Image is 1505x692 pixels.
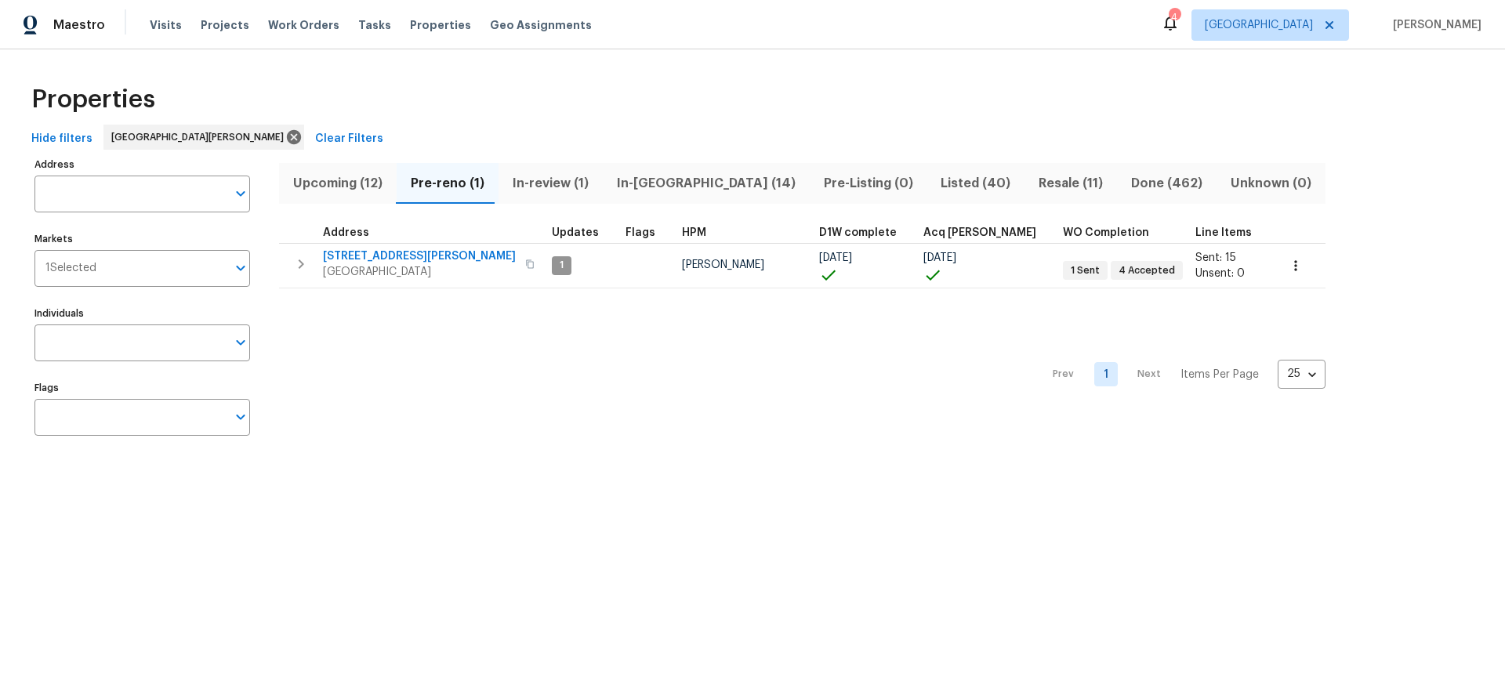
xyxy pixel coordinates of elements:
[1094,362,1118,386] a: Goto page 1
[1169,9,1180,25] div: 4
[410,17,471,33] span: Properties
[1112,264,1181,277] span: 4 Accepted
[103,125,304,150] div: [GEOGRAPHIC_DATA][PERSON_NAME]
[315,129,383,149] span: Clear Filters
[508,172,593,194] span: In-review (1)
[1064,264,1106,277] span: 1 Sent
[819,172,918,194] span: Pre-Listing (0)
[34,309,250,318] label: Individuals
[819,227,897,238] span: D1W complete
[288,172,387,194] span: Upcoming (12)
[923,227,1036,238] span: Acq [PERSON_NAME]
[201,17,249,33] span: Projects
[111,129,290,145] span: [GEOGRAPHIC_DATA][PERSON_NAME]
[53,17,105,33] span: Maestro
[268,17,339,33] span: Work Orders
[1387,17,1481,33] span: [PERSON_NAME]
[553,259,570,272] span: 1
[1195,252,1236,263] span: Sent: 15
[25,125,99,154] button: Hide filters
[1278,353,1325,394] div: 25
[230,406,252,428] button: Open
[406,172,489,194] span: Pre-reno (1)
[612,172,800,194] span: In-[GEOGRAPHIC_DATA] (14)
[1195,268,1245,279] span: Unsent: 0
[230,332,252,353] button: Open
[45,262,96,275] span: 1 Selected
[1226,172,1316,194] span: Unknown (0)
[936,172,1015,194] span: Listed (40)
[1038,298,1325,451] nav: Pagination Navigation
[552,227,599,238] span: Updates
[682,259,764,270] span: [PERSON_NAME]
[1063,227,1149,238] span: WO Completion
[34,234,250,244] label: Markets
[358,20,391,31] span: Tasks
[150,17,182,33] span: Visits
[1195,227,1252,238] span: Line Items
[626,227,655,238] span: Flags
[682,227,706,238] span: HPM
[31,129,92,149] span: Hide filters
[490,17,592,33] span: Geo Assignments
[1126,172,1207,194] span: Done (462)
[309,125,390,154] button: Clear Filters
[323,227,369,238] span: Address
[1180,367,1259,382] p: Items Per Page
[31,92,155,107] span: Properties
[34,383,250,393] label: Flags
[34,160,250,169] label: Address
[1205,17,1313,33] span: [GEOGRAPHIC_DATA]
[230,183,252,205] button: Open
[230,257,252,279] button: Open
[1034,172,1108,194] span: Resale (11)
[323,248,516,264] span: [STREET_ADDRESS][PERSON_NAME]
[323,264,516,280] span: [GEOGRAPHIC_DATA]
[819,252,852,263] span: [DATE]
[923,252,956,263] span: [DATE]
